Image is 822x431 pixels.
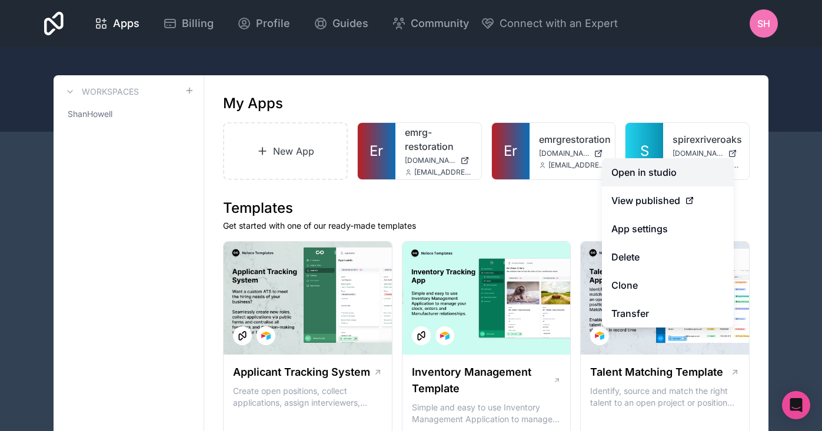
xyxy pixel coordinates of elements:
a: Clone [602,271,734,299]
img: Airtable Logo [595,331,604,340]
a: [DOMAIN_NAME] [673,149,740,158]
a: View published [602,186,734,215]
span: View published [611,193,680,208]
a: ShanHowell [63,103,194,125]
h1: Applicant Tracking System [233,364,370,380]
div: Open Intercom Messenger [782,391,810,419]
p: Simple and easy to use Inventory Management Application to manage your stock, orders and Manufact... [412,402,561,425]
span: Er [504,142,517,161]
span: Er [370,142,383,161]
h1: Talent Matching Template [590,364,723,380]
a: Workspaces [63,85,139,99]
a: Transfer [602,299,734,328]
a: Billing [154,11,223,36]
h3: Workspaces [82,86,139,98]
p: Identify, source and match the right talent to an open project or position with our Talent Matchi... [590,385,740,409]
a: Profile [228,11,299,36]
a: Er [492,123,530,179]
span: Billing [182,15,214,32]
a: Guides [304,11,378,36]
h1: Inventory Management Template [412,364,553,397]
a: Open in studio [602,158,734,186]
span: [EMAIL_ADDRESS][DOMAIN_NAME] [414,168,472,177]
span: Guides [332,15,368,32]
span: Connect with an Expert [500,15,618,32]
span: ShanHowell [68,108,112,120]
span: S [640,142,649,161]
button: Connect with an Expert [481,15,618,32]
a: spirexriveroaks [673,132,740,146]
a: Er [358,123,395,179]
a: emrgrestoration [539,132,606,146]
a: S [625,123,663,179]
span: Profile [256,15,290,32]
a: New App [223,122,348,180]
a: Community [382,11,478,36]
img: Airtable Logo [440,331,450,340]
span: SH [757,16,770,31]
a: Apps [85,11,149,36]
span: [EMAIL_ADDRESS][DOMAIN_NAME] [548,161,606,170]
span: Apps [113,15,139,32]
span: [DOMAIN_NAME] [539,149,590,158]
span: [DOMAIN_NAME] [405,156,455,165]
p: Get started with one of our ready-made templates [223,220,750,232]
a: emrg-restoration [405,125,472,153]
p: Create open positions, collect applications, assign interviewers, centralise candidate feedback a... [233,385,382,409]
button: Delete [602,243,734,271]
h1: Templates [223,199,750,218]
a: [DOMAIN_NAME] [539,149,606,158]
span: [DOMAIN_NAME] [673,149,723,158]
a: App settings [602,215,734,243]
a: [DOMAIN_NAME] [405,156,472,165]
span: Community [411,15,469,32]
h1: My Apps [223,94,283,113]
img: Airtable Logo [261,331,271,340]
